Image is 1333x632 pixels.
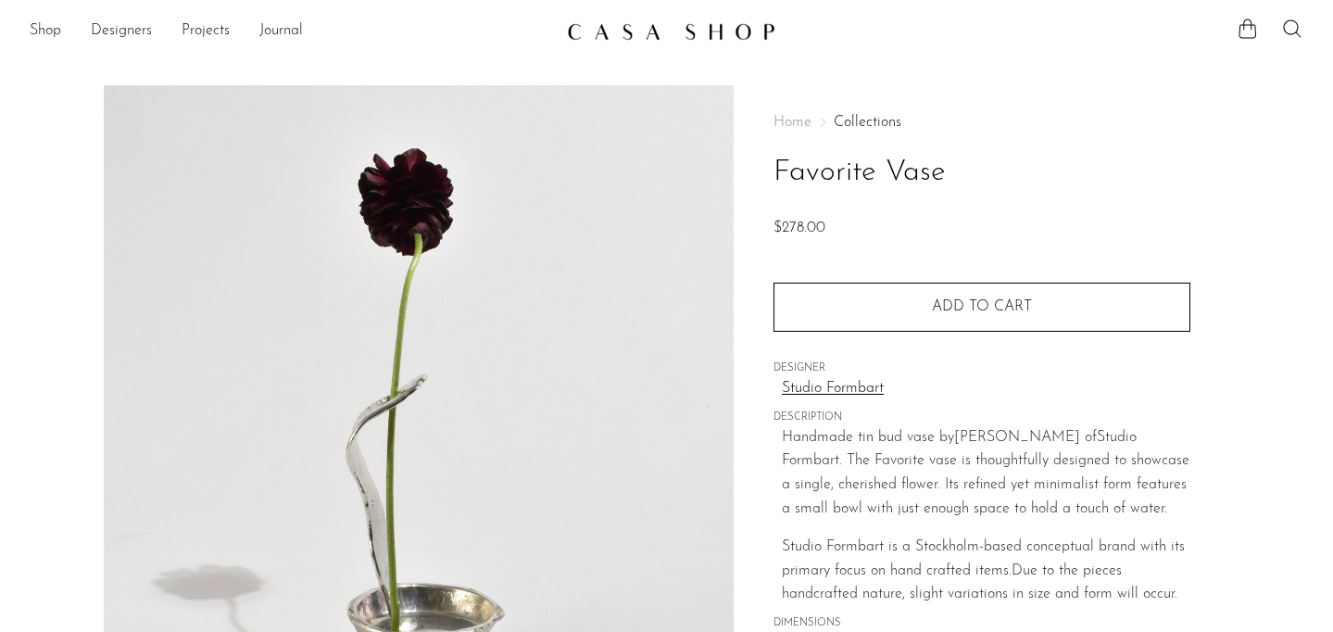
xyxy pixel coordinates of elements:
[30,16,552,47] nav: Desktop navigation
[932,299,1032,314] span: Add to cart
[773,115,811,130] span: Home
[773,615,1190,632] span: DIMENSIONS
[182,19,230,44] a: Projects
[834,115,901,130] a: Collections
[30,19,61,44] a: Shop
[259,19,303,44] a: Journal
[782,539,1185,578] span: Studio Formbart is a Stockholm-based conceptual brand with its primary focus on hand crafted items.
[782,377,1190,401] a: Studio Formbart
[773,410,1190,426] span: DESCRIPTION
[782,536,1190,607] p: Due to the pieces handcrafted nature, slight variations in size and form will occur.
[954,430,1097,445] span: [PERSON_NAME] of
[773,115,1190,130] nav: Breadcrumbs
[773,360,1190,377] span: DESIGNER
[773,283,1190,331] button: Add to cart
[30,16,552,47] ul: NEW HEADER MENU
[91,19,152,44] a: Designers
[773,149,1190,196] h1: Favorite Vase
[773,221,825,235] span: $278.00
[782,426,1190,521] p: Handmade tin bud vase by Studio Formbart. The Favorite vase is thoughtfully designed to showcase ...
